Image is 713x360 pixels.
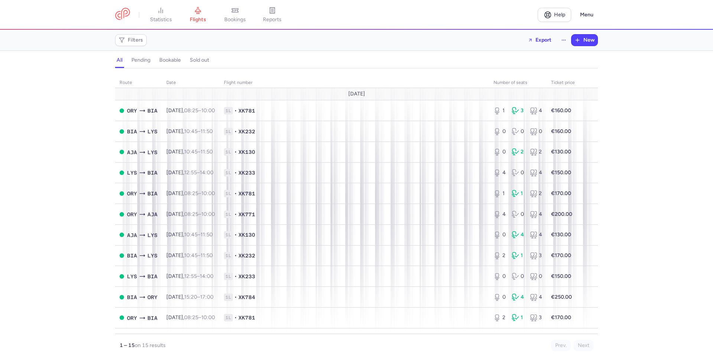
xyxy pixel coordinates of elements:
[238,169,255,176] span: XK233
[254,7,291,23] a: reports
[201,190,215,197] time: 10:00
[512,314,524,321] div: 1
[238,273,255,280] span: XK233
[530,273,542,280] div: 0
[179,7,216,23] a: flights
[234,273,237,280] span: •
[127,189,137,198] span: ORY
[201,231,213,238] time: 11:50
[551,314,571,321] strong: €170.00
[224,107,233,114] span: 1L
[184,231,213,238] span: –
[184,128,213,134] span: –
[234,211,237,218] span: •
[234,128,237,135] span: •
[147,169,157,177] span: BIA
[512,128,524,135] div: 0
[348,91,365,97] span: [DATE]
[224,293,233,301] span: 1L
[238,148,255,156] span: XK130
[512,231,524,239] div: 4
[535,37,551,43] span: Export
[238,231,255,239] span: XK130
[184,294,214,300] span: –
[184,294,197,300] time: 15:20
[166,314,215,321] span: [DATE],
[512,211,524,218] div: 0
[551,252,571,259] strong: €170.00
[166,231,213,238] span: [DATE],
[127,169,137,177] span: LYS
[166,211,215,217] span: [DATE],
[127,148,137,156] span: AJA
[234,107,237,114] span: •
[147,189,157,198] span: BIA
[184,190,198,197] time: 08:25
[238,128,255,135] span: XK232
[494,107,506,114] div: 1
[234,293,237,301] span: •
[547,77,579,88] th: Ticket price
[115,35,146,46] button: Filters
[147,293,157,301] span: ORY
[234,169,237,176] span: •
[494,273,506,280] div: 0
[120,342,135,348] strong: 1 – 15
[551,169,571,176] strong: €150.00
[512,293,524,301] div: 4
[494,148,506,156] div: 0
[201,252,213,259] time: 11:50
[551,211,572,217] strong: €200.00
[200,169,214,176] time: 14:00
[184,211,215,217] span: –
[224,169,233,176] span: 1L
[234,314,237,321] span: •
[551,149,571,155] strong: €130.00
[551,107,571,114] strong: €160.00
[184,107,198,114] time: 08:25
[530,211,542,218] div: 4
[238,211,255,218] span: XK771
[512,169,524,176] div: 0
[166,107,215,114] span: [DATE],
[512,273,524,280] div: 0
[135,342,166,348] span: on 15 results
[127,252,137,260] span: BIA
[201,128,213,134] time: 11:50
[166,190,215,197] span: [DATE],
[184,190,215,197] span: –
[530,107,542,114] div: 4
[224,128,233,135] span: 1L
[530,190,542,197] div: 2
[115,8,130,22] a: CitizenPlane red outlined logo
[147,314,157,322] span: BIA
[200,294,214,300] time: 17:00
[551,128,571,134] strong: €160.00
[224,148,233,156] span: 1L
[128,37,143,43] span: Filters
[166,252,213,259] span: [DATE],
[512,252,524,259] div: 1
[127,127,137,136] span: BIA
[224,273,233,280] span: 1L
[572,35,598,46] button: New
[512,148,524,156] div: 2
[234,190,237,197] span: •
[494,211,506,218] div: 4
[238,190,255,197] span: XK781
[219,77,489,88] th: Flight number
[127,293,137,301] span: BIA
[538,8,571,22] a: Help
[127,107,137,115] span: ORY
[224,231,233,239] span: 1L
[184,169,197,176] time: 12:55
[190,16,206,23] span: flights
[224,252,233,259] span: 1L
[190,57,209,64] h4: sold out
[238,314,255,321] span: XK781
[150,16,172,23] span: statistics
[201,149,213,155] time: 11:50
[184,149,198,155] time: 10:45
[201,107,215,114] time: 10:00
[184,273,214,279] span: –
